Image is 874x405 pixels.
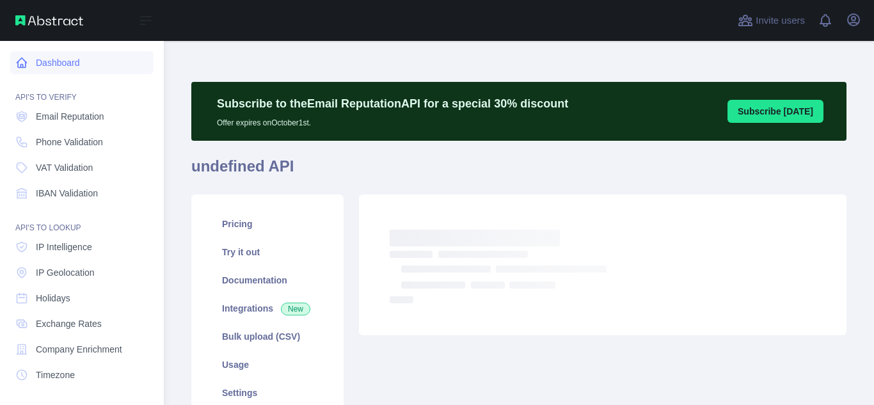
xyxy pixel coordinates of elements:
a: Timezone [10,363,154,386]
button: Subscribe [DATE] [727,100,823,123]
h1: undefined API [191,156,846,187]
span: IP Geolocation [36,266,95,279]
a: Dashboard [10,51,154,74]
span: IP Intelligence [36,241,92,253]
a: IBAN Validation [10,182,154,205]
span: Timezone [36,369,75,381]
span: New [281,303,310,315]
a: Pricing [207,210,328,238]
span: Email Reputation [36,110,104,123]
a: Bulk upload (CSV) [207,322,328,351]
span: Exchange Rates [36,317,102,330]
span: VAT Validation [36,161,93,174]
p: Offer expires on October 1st. [217,113,568,128]
a: Exchange Rates [10,312,154,335]
a: Try it out [207,238,328,266]
span: Company Enrichment [36,343,122,356]
a: Holidays [10,287,154,310]
span: Holidays [36,292,70,305]
a: Documentation [207,266,328,294]
a: Email Reputation [10,105,154,128]
a: Phone Validation [10,131,154,154]
a: Company Enrichment [10,338,154,361]
span: IBAN Validation [36,187,98,200]
div: API'S TO LOOKUP [10,207,154,233]
a: VAT Validation [10,156,154,179]
p: Subscribe to the Email Reputation API for a special 30 % discount [217,95,568,113]
a: IP Geolocation [10,261,154,284]
a: Usage [207,351,328,379]
img: Abstract API [15,15,83,26]
div: API'S TO VERIFY [10,77,154,102]
a: Integrations New [207,294,328,322]
button: Invite users [735,10,807,31]
span: Phone Validation [36,136,103,148]
a: IP Intelligence [10,235,154,258]
span: Invite users [756,13,805,28]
